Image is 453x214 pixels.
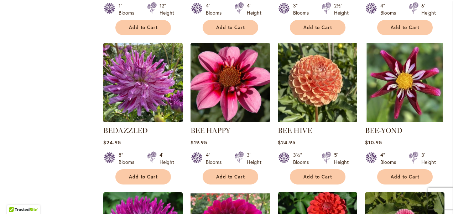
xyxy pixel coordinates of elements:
span: Add to Cart [303,25,333,31]
button: Add to Cart [203,169,258,184]
a: BEDAZZLED [103,126,148,135]
button: Add to Cart [115,20,171,35]
a: BEE HIVE [278,117,357,124]
a: BEE HIVE [278,126,312,135]
img: Bedazzled [103,43,183,122]
a: BEE-YOND [365,126,402,135]
button: Add to Cart [290,169,345,184]
div: 1" Blooms [119,2,139,16]
div: 4' Height [247,2,261,16]
div: 3½" Blooms [293,151,313,166]
button: Add to Cart [377,169,433,184]
span: Add to Cart [129,25,158,31]
a: Bedazzled [103,117,183,124]
div: 4" Blooms [380,2,400,16]
a: BEE-YOND [365,117,444,124]
span: $10.95 [365,139,382,146]
div: 3" Blooms [293,2,313,16]
div: 4" Blooms [206,2,226,16]
div: 2½' Height [334,2,349,16]
div: 3' Height [247,151,261,166]
div: 5' Height [334,151,349,166]
img: BEE HAPPY [191,43,270,122]
a: BEE HAPPY [191,126,230,135]
img: BEE HIVE [278,43,357,122]
span: $19.95 [191,139,207,146]
a: BEE HAPPY [191,117,270,124]
button: Add to Cart [115,169,171,184]
span: Add to Cart [303,174,333,180]
iframe: Launch Accessibility Center [5,189,25,209]
div: 4" Blooms [206,151,226,166]
span: Add to Cart [216,174,245,180]
img: BEE-YOND [365,43,444,122]
div: 4" Blooms [380,151,400,166]
button: Add to Cart [377,20,433,35]
span: Add to Cart [129,174,158,180]
button: Add to Cart [290,20,345,35]
span: Add to Cart [391,25,420,31]
div: 6' Height [421,2,436,16]
div: 8" Blooms [119,151,139,166]
span: $24.95 [103,139,121,146]
span: Add to Cart [216,25,245,31]
div: 3' Height [421,151,436,166]
button: Add to Cart [203,20,258,35]
span: Add to Cart [391,174,420,180]
div: 12" Height [160,2,174,16]
span: $24.95 [278,139,296,146]
div: 4' Height [160,151,174,166]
